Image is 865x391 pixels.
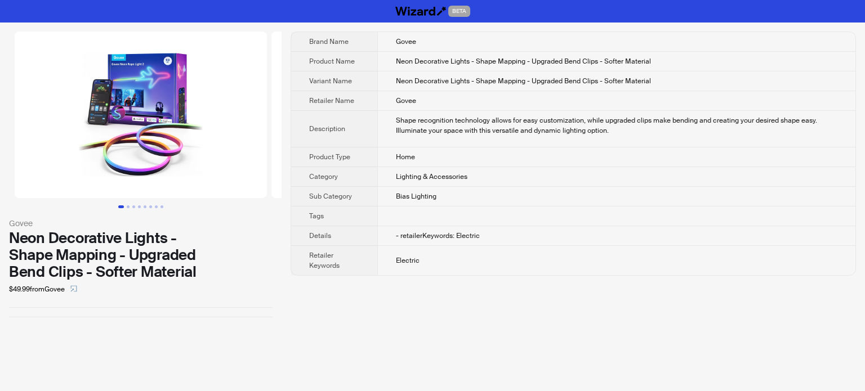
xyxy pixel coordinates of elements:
[309,212,324,221] span: Tags
[309,192,352,201] span: Sub Category
[309,77,352,86] span: Variant Name
[70,285,77,292] span: select
[160,205,163,208] button: Go to slide 8
[396,172,467,181] span: Lighting & Accessories
[309,172,338,181] span: Category
[396,57,651,66] span: Neon Decorative Lights - Shape Mapping - Upgraded Bend Clips - Softer Material
[309,124,345,133] span: Description
[309,251,340,270] span: Retailer Keywords
[138,205,141,208] button: Go to slide 4
[118,205,124,208] button: Go to slide 1
[448,6,470,17] span: BETA
[271,32,524,198] img: Neon Decorative Lights - Shape Mapping - Upgraded Bend Clips - Softer Material Neon Decorative Li...
[155,205,158,208] button: Go to slide 7
[127,205,130,208] button: Go to slide 2
[132,205,135,208] button: Go to slide 3
[309,231,331,240] span: Details
[396,256,420,265] span: Electric
[396,152,415,161] span: Home
[149,205,152,208] button: Go to slide 6
[9,217,273,230] div: Govee
[309,37,349,46] span: Brand Name
[396,115,837,136] div: Shape recognition technology allows for easy customization, while upgraded clips make bending and...
[9,230,273,280] div: Neon Decorative Lights - Shape Mapping - Upgraded Bend Clips - Softer Material
[396,77,651,86] span: Neon Decorative Lights - Shape Mapping - Upgraded Bend Clips - Softer Material
[396,192,436,201] span: Bias Lighting
[309,152,350,161] span: Product Type
[396,231,480,240] span: - retailerKeywords: Electric
[309,96,354,105] span: Retailer Name
[15,32,267,198] img: Neon Decorative Lights - Shape Mapping - Upgraded Bend Clips - Softer Material Neon Decorative Li...
[144,205,146,208] button: Go to slide 5
[396,37,416,46] span: Govee
[396,96,416,105] span: Govee
[9,280,273,298] div: $49.99 from Govee
[309,57,355,66] span: Product Name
